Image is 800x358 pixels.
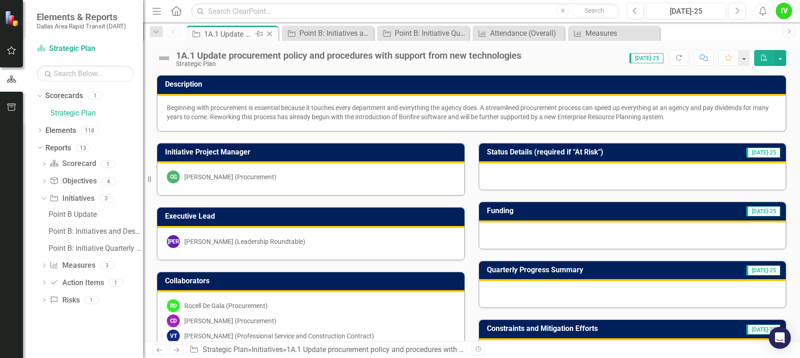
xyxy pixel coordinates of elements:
[629,53,663,63] span: [DATE]-25
[165,80,781,88] h3: Description
[99,195,114,203] div: 3
[176,61,521,67] div: Strategic Plan
[100,262,115,270] div: 3
[176,50,521,61] div: 1A.1 Update procurement policy and procedures with support from new technologies
[191,3,619,19] input: Search ClearPoint...
[84,296,99,304] div: 1
[746,206,780,216] span: [DATE]-25
[37,66,134,82] input: Search Below...
[45,126,76,136] a: Elements
[37,11,126,22] span: Elements & Reports
[746,148,780,158] span: [DATE]-25
[167,330,180,342] div: VT
[50,193,94,204] a: Initiatives
[184,301,268,310] div: Rocell De Gala (Procurement)
[76,144,90,152] div: 13
[572,5,618,17] button: Search
[746,265,780,275] span: [DATE]-25
[204,28,253,40] div: 1A.1 Update procurement policy and procedures with support from new technologies
[50,108,143,119] a: Strategic Plan
[585,28,657,39] div: Measures
[46,207,143,222] a: Point B Update
[165,277,460,285] h3: Collaborators
[769,327,791,349] div: Open Intercom Messenger
[37,22,126,30] small: Dallas Area Rapid Transit (DART)
[475,28,562,39] a: Attendance (Overall)
[49,244,143,253] div: Point B: Initiative Quarterly Summary by Executive Lead & PM
[50,176,96,187] a: Objectives
[45,143,71,154] a: Reports
[395,28,467,39] div: Point B: Initiative Quarterly Summary by Executive Lead & PM
[490,28,562,39] div: Attendance (Overall)
[167,235,180,248] div: [PERSON_NAME]
[487,325,711,333] h3: Constraints and Mitigation Efforts
[50,260,95,271] a: Measures
[646,3,727,19] button: [DATE]-25
[45,91,83,101] a: Scorecards
[184,172,276,182] div: [PERSON_NAME] (Procurement)
[746,325,780,335] span: [DATE]-25
[165,212,460,220] h3: Executive Lead
[189,345,464,355] div: » »
[203,345,248,354] a: Strategic Plan
[299,28,371,39] div: Point B: Initiatives and Descriptions
[101,160,116,168] div: 1
[167,171,180,183] div: OG
[46,224,143,239] a: Point B: Initiatives and Descriptions
[570,28,657,39] a: Measures
[284,28,371,39] a: Point B: Initiatives and Descriptions
[165,148,460,156] h3: Initiative Project Manager
[487,266,703,274] h3: Quarterly Progress Summary
[184,237,305,246] div: [PERSON_NAME] (Leadership Roundtable)
[88,92,102,100] div: 1
[49,210,143,219] div: Point B Update
[776,3,792,19] button: IV
[50,295,79,306] a: Risks
[101,177,116,185] div: 4
[184,331,374,341] div: [PERSON_NAME] (Professional Service and Construction Contract)
[50,159,96,169] a: Scorecard
[487,148,714,156] h3: Status Details (required if "At Risk")
[184,316,276,325] div: [PERSON_NAME] (Procurement)
[650,6,723,17] div: [DATE]-25
[50,278,104,288] a: Action Items
[46,241,143,256] a: Point B: Initiative Quarterly Summary by Executive Lead & PM
[157,51,171,66] img: Not Defined
[287,345,559,354] div: 1A.1 Update procurement policy and procedures with support from new technologies
[5,11,21,27] img: ClearPoint Strategy
[252,345,283,354] a: Initiatives
[49,227,143,236] div: Point B: Initiatives and Descriptions
[380,28,467,39] a: Point B: Initiative Quarterly Summary by Executive Lead & PM
[81,127,99,134] div: 118
[167,103,776,121] div: Beginning with procurement is essential because it touches every department and everything the ag...
[585,7,604,14] span: Search
[167,314,180,327] div: CD
[487,207,614,215] h3: Funding
[167,299,180,312] div: RD
[37,44,134,54] a: Strategic Plan
[109,279,123,286] div: 1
